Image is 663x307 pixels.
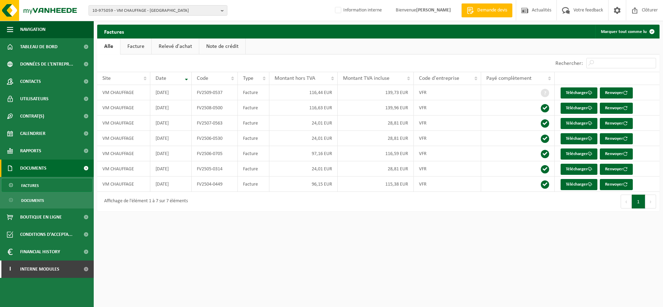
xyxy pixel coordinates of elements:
[102,76,111,81] span: Site
[97,85,150,100] td: VM CHAUFFAGE
[97,25,131,38] h2: Factures
[97,100,150,116] td: VM CHAUFFAGE
[199,39,245,54] a: Note de crédit
[561,179,597,190] a: Télécharger
[20,21,45,38] span: Navigation
[20,160,47,177] span: Documents
[269,116,338,131] td: 24,01 EUR
[150,146,192,161] td: [DATE]
[561,148,597,160] a: Télécharger
[192,161,237,177] td: FV2505-0314
[150,177,192,192] td: [DATE]
[414,100,481,116] td: VFR
[152,39,199,54] a: Relevé d'achat
[269,100,338,116] td: 116,63 EUR
[150,116,192,131] td: [DATE]
[243,76,253,81] span: Type
[269,177,338,192] td: 96,15 EUR
[150,85,192,100] td: [DATE]
[238,131,269,146] td: Facture
[338,177,413,192] td: 115,38 EUR
[486,76,531,81] span: Payé complètement
[338,146,413,161] td: 116,59 EUR
[238,85,269,100] td: Facture
[238,116,269,131] td: Facture
[20,208,62,226] span: Boutique en ligne
[414,161,481,177] td: VFR
[343,76,389,81] span: Montant TVA incluse
[150,161,192,177] td: [DATE]
[561,103,597,114] a: Télécharger
[21,194,44,207] span: Documents
[632,195,645,208] button: 1
[2,194,92,207] a: Documents
[600,103,633,114] button: Renvoyer
[600,179,633,190] button: Renvoyer
[419,76,459,81] span: Code d'entreprise
[7,261,13,278] span: I
[238,177,269,192] td: Facture
[192,177,237,192] td: FV2504-0449
[416,8,451,13] strong: [PERSON_NAME]
[20,38,58,56] span: Tableau de bord
[97,116,150,131] td: VM CHAUFFAGE
[20,226,73,243] span: Conditions d'accepta...
[600,148,633,160] button: Renvoyer
[150,131,192,146] td: [DATE]
[20,73,41,90] span: Contacts
[97,39,120,54] a: Alle
[20,261,59,278] span: Interne modules
[414,131,481,146] td: VFR
[414,177,481,192] td: VFR
[561,133,597,144] a: Télécharger
[561,164,597,175] a: Télécharger
[645,195,656,208] button: Next
[97,131,150,146] td: VM CHAUFFAGE
[20,243,60,261] span: Financial History
[600,118,633,129] button: Renvoyer
[20,108,44,125] span: Contrat(s)
[20,90,49,108] span: Utilisateurs
[461,3,512,17] a: Demande devis
[561,118,597,129] a: Télécharger
[92,6,218,16] span: 10-975059 - VM CHAUFFAGE - [GEOGRAPHIC_DATA]
[338,100,413,116] td: 139,96 EUR
[338,131,413,146] td: 28,81 EUR
[238,161,269,177] td: Facture
[414,85,481,100] td: VFR
[414,146,481,161] td: VFR
[197,76,208,81] span: Code
[97,146,150,161] td: VM CHAUFFAGE
[192,146,237,161] td: FV2506-0705
[269,85,338,100] td: 116,44 EUR
[269,146,338,161] td: 97,16 EUR
[275,76,315,81] span: Montant hors TVA
[192,85,237,100] td: FV2509-0537
[561,87,597,99] a: Télécharger
[2,179,92,192] a: Factures
[269,131,338,146] td: 24,01 EUR
[101,195,188,208] div: Affichage de l'élément 1 à 7 sur 7 éléments
[97,177,150,192] td: VM CHAUFFAGE
[192,131,237,146] td: FV2506-0530
[269,161,338,177] td: 24,01 EUR
[600,133,633,144] button: Renvoyer
[600,87,633,99] button: Renvoyer
[476,7,509,14] span: Demande devis
[238,100,269,116] td: Facture
[150,100,192,116] td: [DATE]
[595,25,659,39] button: Marquer tout comme lu
[156,76,166,81] span: Date
[20,56,73,73] span: Données de l'entrepr...
[89,5,227,16] button: 10-975059 - VM CHAUFFAGE - [GEOGRAPHIC_DATA]
[120,39,151,54] a: Facture
[20,142,41,160] span: Rapports
[334,5,382,16] label: Information interne
[600,164,633,175] button: Renvoyer
[555,61,583,66] label: Rechercher:
[414,116,481,131] td: VFR
[338,116,413,131] td: 28,81 EUR
[338,85,413,100] td: 139,73 EUR
[238,146,269,161] td: Facture
[97,161,150,177] td: VM CHAUFFAGE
